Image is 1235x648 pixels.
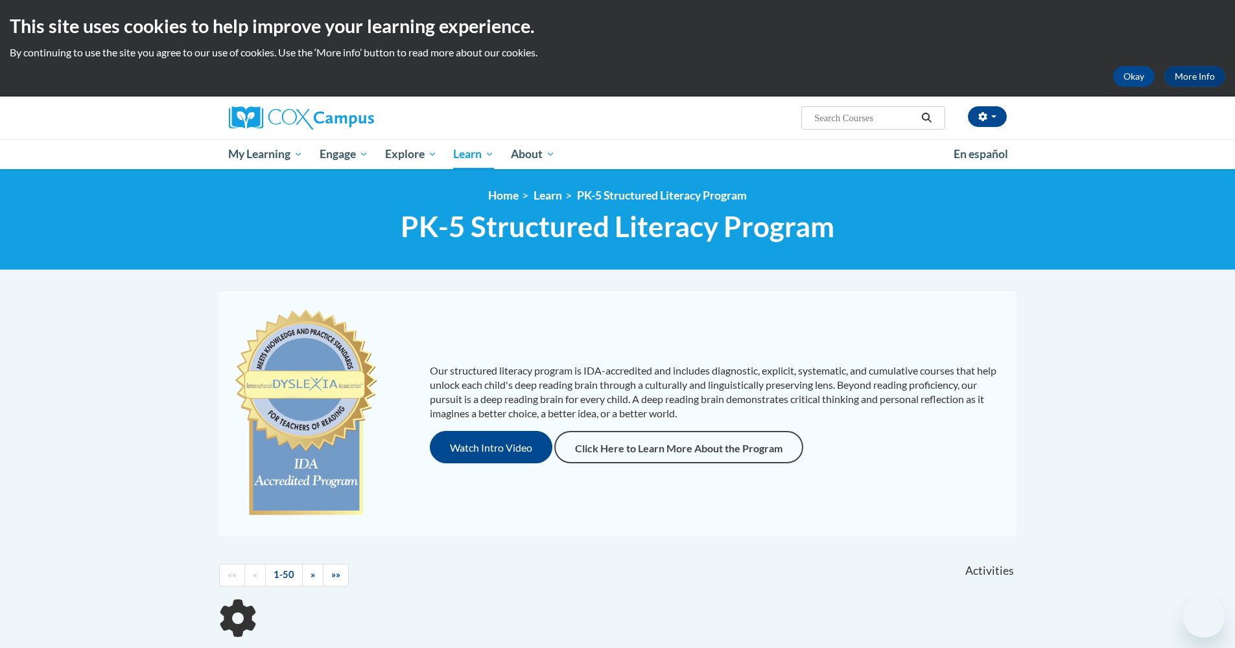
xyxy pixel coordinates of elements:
a: Click Here to Learn More About the Program [554,431,803,463]
a: En español [945,141,1017,168]
a: Home [488,189,519,202]
span: » [311,569,315,580]
a: 1-50 [265,564,303,586]
span: Learn [453,146,494,162]
a: Learn [534,189,562,202]
a: Explore [377,139,445,169]
a: Begining [219,564,245,586]
span: My Learning [228,146,303,162]
button: Watch Intro Video [430,431,552,463]
iframe: Button to launch messaging window [1183,596,1225,638]
a: Cox Campus [229,106,475,130]
a: Previous [244,564,266,586]
span: Activities [965,564,1014,578]
div: Main menu [209,139,1026,169]
span: Engage [320,146,368,162]
input: Search Courses [813,110,917,126]
span: About [511,146,555,162]
p: Our structured literacy program is IDA-accredited and includes diagnostic, explicit, systematic, ... [430,364,1004,421]
span: «« [228,569,237,580]
span: PK-5 Structured Literacy Program [401,209,834,244]
a: My Learning [220,139,312,169]
a: Engage [311,139,377,169]
span: Explore [385,146,437,162]
h2: This site uses cookies to help improve your learning experience. [10,13,1225,39]
a: About [502,139,563,169]
a: End [323,564,349,586]
button: Okay [1113,66,1155,87]
img: Cox Campus [229,106,374,130]
a: More Info [1164,66,1225,87]
img: c477cda6-e343-453b-bfce-d6f9e9818e1c.png [232,303,381,524]
p: By continuing to use the site you agree to our use of cookies. Use the ‘More info’ button to read... [10,45,1225,60]
a: Next [302,564,323,586]
button: Account Settings [968,106,1007,127]
span: »» [331,569,340,580]
span: « [253,569,257,580]
a: Learn [445,139,502,169]
span: En español [954,147,1008,161]
button: Search [917,110,936,126]
a: PK-5 Structured Literacy Program [577,189,747,202]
